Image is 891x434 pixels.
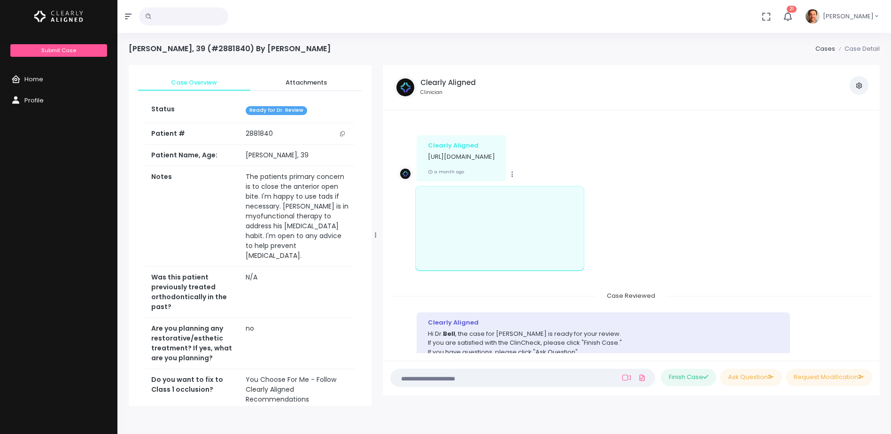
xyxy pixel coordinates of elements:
[636,369,648,386] a: Add Files
[815,44,835,53] a: Cases
[146,166,240,267] th: Notes
[804,8,821,25] img: Header Avatar
[146,99,240,123] th: Status
[146,78,243,87] span: Case Overview
[596,288,666,303] span: Case Reviewed
[240,123,355,145] td: 2881840
[24,96,44,105] span: Profile
[34,7,83,26] img: Logo Horizontal
[428,329,779,394] p: Hi Dr. , the case for [PERSON_NAME] is ready for your review. If you are satisfied with the ClinC...
[258,78,355,87] span: Attachments
[146,267,240,318] th: Was this patient previously treated orthodontically in the past?
[787,6,797,13] span: 21
[428,152,495,162] p: [URL][DOMAIN_NAME]
[10,44,107,57] a: Submit Case
[129,44,331,53] h4: [PERSON_NAME], 39 (#2881840) By [PERSON_NAME]
[146,123,240,145] th: Patient #
[835,44,880,54] li: Case Detail
[240,145,355,166] td: [PERSON_NAME], 39
[246,106,307,115] span: Ready for Dr. Review
[720,369,782,386] button: Ask Question
[129,65,372,406] div: scrollable content
[786,369,872,386] button: Request Modification
[41,46,76,54] span: Submit Case
[428,169,464,175] small: a month ago
[823,12,874,21] span: [PERSON_NAME]
[146,318,240,369] th: Are you planning any restorative/esthetic treatment? If yes, what are you planning?
[428,318,779,327] div: Clearly Aligned
[240,267,355,318] td: N/A
[146,369,240,411] th: Do you want to fix to Class 1 occlusion?
[420,89,476,96] small: Clinician
[420,78,476,87] h5: Clearly Aligned
[24,75,43,84] span: Home
[146,145,240,166] th: Patient Name, Age:
[428,141,495,150] div: Clearly Aligned
[661,369,716,386] button: Finish Case
[620,374,633,381] a: Add Loom Video
[443,329,455,338] b: Bell
[240,318,355,369] td: no
[240,369,355,411] td: You Choose For Me - Follow Clearly Aligned Recommendations
[240,166,355,267] td: The patients primary concern is to close the anterior open bite. I'm happy to use tads if necessa...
